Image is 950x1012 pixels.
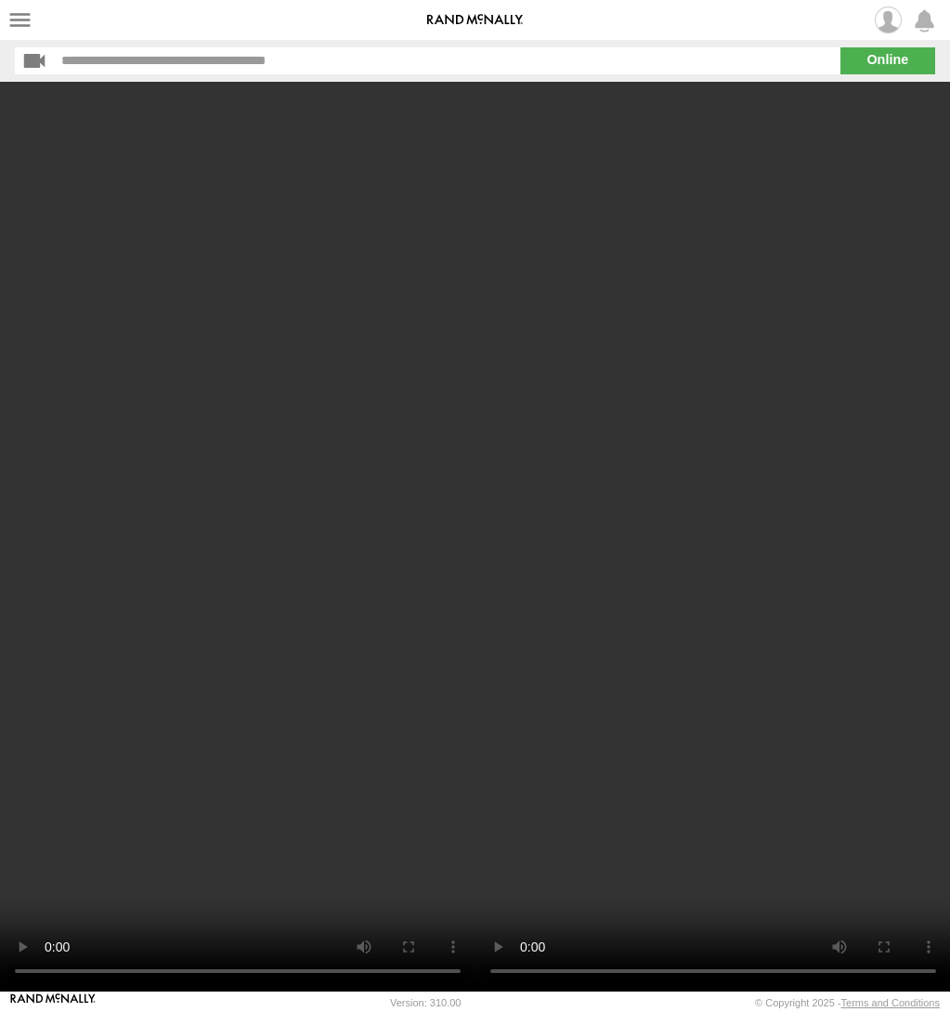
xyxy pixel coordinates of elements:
div: Version: 310.00 [390,997,461,1008]
a: Visit our Website [10,993,96,1012]
div: © Copyright 2025 - [755,997,940,1008]
a: Terms and Conditions [841,997,940,1008]
img: rand-logo.svg [427,14,524,27]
